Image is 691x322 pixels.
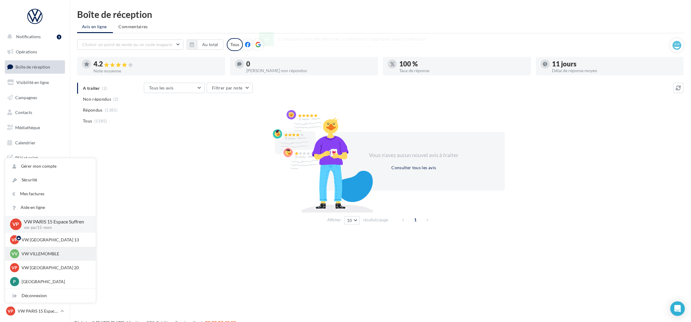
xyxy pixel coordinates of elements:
span: Boîte de réception [15,64,50,69]
button: Au total [187,39,223,50]
span: (2) [114,97,119,102]
span: P [13,279,16,285]
div: 1 [57,35,61,39]
div: 4.2 [94,61,220,68]
div: Déconnexion [5,289,96,303]
a: Médiathèque [4,121,66,134]
a: PLV et print personnalisable [4,151,66,169]
span: Commentaires [119,24,148,30]
span: Non répondus [83,96,111,102]
span: Contacts [15,110,32,115]
p: VW PARIS 15 Espace Suffren [18,308,58,314]
button: Choisir un point de vente ou un code magasin [77,39,183,50]
div: Vous n'avez aucun nouvel avis à traiter [362,151,466,159]
div: Boîte de réception [77,10,684,19]
span: VP [12,265,18,271]
span: Tous [83,118,92,124]
div: Délai de réponse moyen [552,69,679,73]
span: Calendrier [15,140,36,145]
div: Taux de réponse [399,69,526,73]
button: Tous les avis [144,83,205,93]
span: Opérations [16,49,37,54]
div: [PERSON_NAME] non répondus [247,69,373,73]
button: 10 [344,216,360,225]
span: Notifications [16,34,41,39]
p: [GEOGRAPHIC_DATA] [22,279,88,285]
div: Open Intercom Messenger [670,301,685,316]
span: 1 [411,215,420,225]
div: 11 jours [552,61,679,67]
a: VP VW PARIS 15 Espace Suffren [5,305,65,317]
p: VW PARIS 15 Espace Suffren [24,218,86,225]
span: VV [12,251,18,257]
div: Note moyenne [94,69,220,73]
button: Consulter tous les avis [389,164,438,171]
div: La réponse a bien été effectuée, un délai peut s’appliquer avant la diffusion. [259,32,432,46]
a: Aide en ligne [5,201,96,214]
div: Tous [227,38,243,51]
span: VP [12,237,18,243]
span: (1385) [94,119,107,123]
a: Calendrier [4,136,66,149]
span: (1383) [105,108,117,112]
span: VP [8,308,14,314]
span: 10 [347,218,352,223]
span: Répondus [83,107,103,113]
a: Opérations [4,45,66,58]
a: Boîte de réception [4,60,66,73]
p: vw-par15-mon [24,225,86,230]
span: résultats/page [363,217,388,223]
div: 0 [247,61,373,67]
p: VW [GEOGRAPHIC_DATA] 13 [22,237,88,243]
a: Mes factures [5,187,96,201]
span: Tous les avis [149,85,174,90]
a: Contacts [4,106,66,119]
p: VW [GEOGRAPHIC_DATA] 20 [22,265,88,271]
p: VW VILLEMOMBLE [22,251,88,257]
button: Au total [197,39,223,50]
button: Filtrer par note [207,83,253,93]
a: Sécurité [5,173,96,187]
a: Gérer mon compte [5,159,96,173]
span: Choisir un point de vente ou un code magasin [82,42,172,47]
a: Campagnes DataOnDemand [4,172,66,190]
span: Afficher [327,217,341,223]
span: Médiathèque [15,125,40,130]
span: PLV et print personnalisable [15,154,63,167]
a: Campagnes [4,91,66,104]
span: Visibilité en ligne [16,80,49,85]
div: 100 % [399,61,526,67]
span: Campagnes [15,95,37,100]
a: Visibilité en ligne [4,76,66,89]
span: VP [13,221,19,228]
button: Notifications 1 [4,30,64,43]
